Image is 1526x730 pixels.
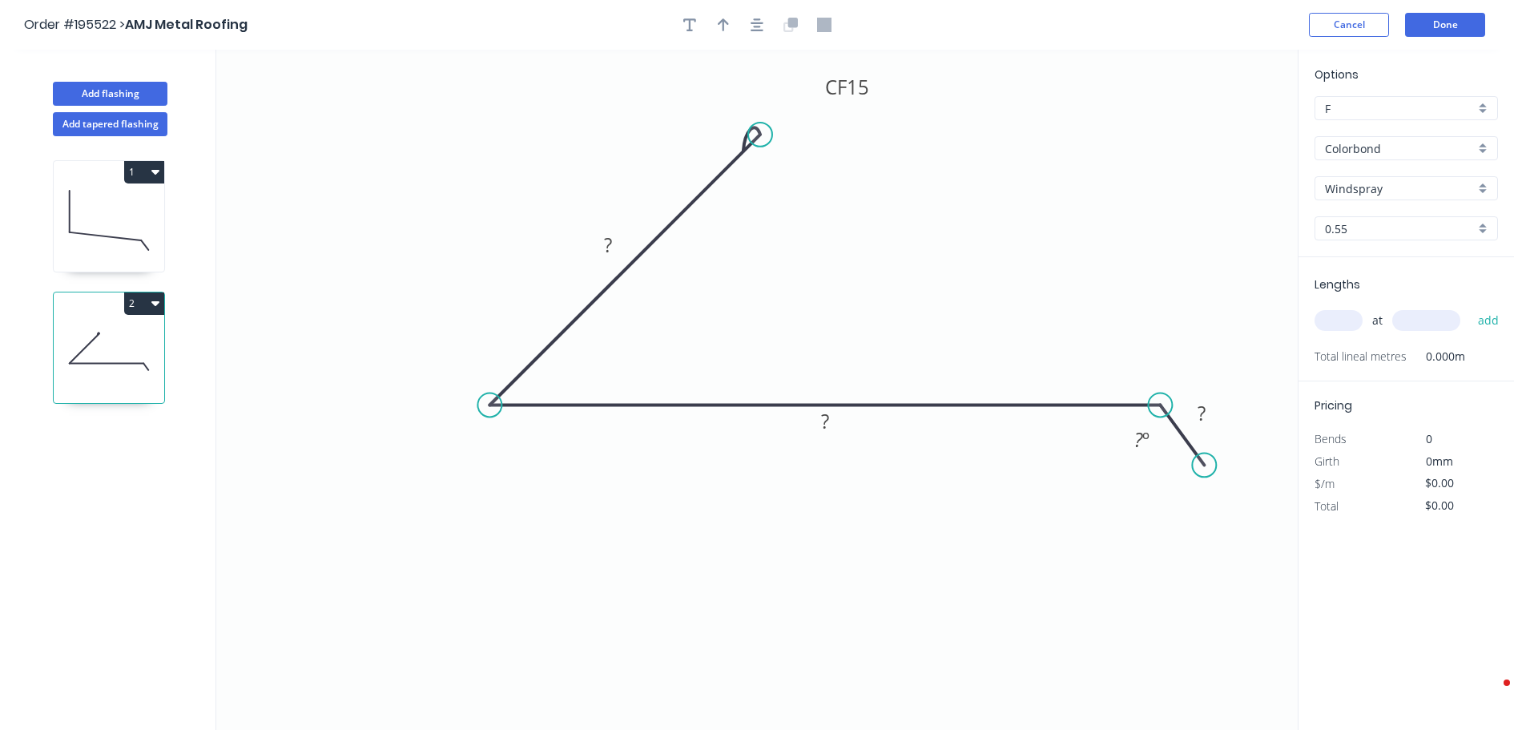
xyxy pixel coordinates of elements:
[1315,476,1335,491] span: $/m
[24,15,125,34] span: Order #195522 >
[1470,307,1508,334] button: add
[1472,676,1510,714] iframe: Intercom live chat
[1315,67,1359,83] span: Options
[1325,220,1475,237] input: Thickness
[821,408,829,434] tspan: ?
[53,82,167,106] button: Add flashing
[1426,431,1432,446] span: 0
[1426,454,1453,469] span: 0mm
[1372,309,1383,332] span: at
[125,15,248,34] span: AMJ Metal Roofing
[1325,100,1475,117] input: Price level
[604,232,612,258] tspan: ?
[1142,426,1150,453] tspan: º
[825,74,847,100] tspan: CF
[1407,345,1465,368] span: 0.000m
[1134,426,1143,453] tspan: ?
[124,161,164,184] button: 1
[1315,345,1407,368] span: Total lineal metres
[847,74,869,100] tspan: 15
[1405,13,1485,37] button: Done
[1315,498,1339,514] span: Total
[1325,180,1475,197] input: Colour
[1198,400,1206,426] tspan: ?
[1325,140,1475,157] input: Material
[1315,276,1360,292] span: Lengths
[1315,397,1352,413] span: Pricing
[53,112,167,136] button: Add tapered flashing
[1309,13,1389,37] button: Cancel
[1315,454,1339,469] span: Girth
[1315,431,1347,446] span: Bends
[216,50,1298,730] svg: 0
[124,292,164,315] button: 2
